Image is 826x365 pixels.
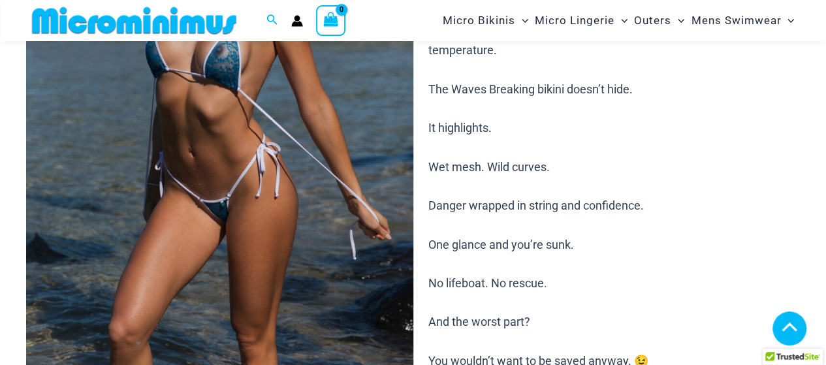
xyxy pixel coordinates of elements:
span: Menu Toggle [614,4,627,37]
a: Search icon link [266,12,278,29]
span: Micro Lingerie [535,4,614,37]
a: View Shopping Cart, empty [316,5,346,35]
nav: Site Navigation [437,2,800,39]
span: Micro Bikinis [443,4,515,37]
a: Account icon link [291,15,303,27]
a: OutersMenu ToggleMenu Toggle [631,4,688,37]
span: Menu Toggle [671,4,684,37]
a: Micro LingerieMenu ToggleMenu Toggle [532,4,631,37]
span: Menu Toggle [781,4,794,37]
a: Mens SwimwearMenu ToggleMenu Toggle [688,4,797,37]
span: Menu Toggle [515,4,528,37]
a: Micro BikinisMenu ToggleMenu Toggle [439,4,532,37]
span: Mens Swimwear [691,4,781,37]
img: MM SHOP LOGO FLAT [27,6,242,35]
span: Outers [634,4,671,37]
